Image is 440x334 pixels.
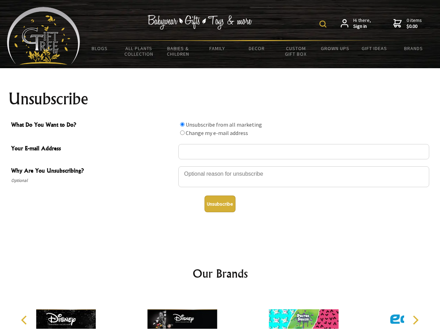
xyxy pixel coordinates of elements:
[11,120,175,130] span: What Do You Want to Do?
[315,41,355,56] a: Grown Ups
[186,129,248,136] label: Change my e-mail address
[393,17,422,30] a: 0 items$0.00
[7,7,80,65] img: Babyware - Gifts - Toys and more...
[204,196,236,212] button: Unsubscribe
[11,144,175,154] span: Your E-mail Address
[180,130,185,135] input: What Do You Want to Do?
[178,144,429,159] input: Your E-mail Address
[353,17,371,30] span: Hi there,
[355,41,394,56] a: Gift Ideas
[17,312,33,328] button: Previous
[198,41,237,56] a: Family
[276,41,316,61] a: Custom Gift Box
[408,312,423,328] button: Next
[237,41,276,56] a: Decor
[407,17,422,30] span: 0 items
[11,176,175,185] span: Optional
[186,121,262,128] label: Unsubscribe from all marketing
[394,41,433,56] a: Brands
[159,41,198,61] a: Babies & Children
[14,265,426,282] h2: Our Brands
[8,90,432,107] h1: Unsubscribe
[80,41,119,56] a: BLOGS
[119,41,159,61] a: All Plants Collection
[11,166,175,176] span: Why Are You Unsubscribing?
[180,122,185,127] input: What Do You Want to Do?
[319,21,326,27] img: product search
[407,23,422,30] strong: $0.00
[178,166,429,187] textarea: Why Are You Unsubscribing?
[148,15,252,30] img: Babywear - Gifts - Toys & more
[341,17,371,30] a: Hi there,Sign in
[353,23,371,30] strong: Sign in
